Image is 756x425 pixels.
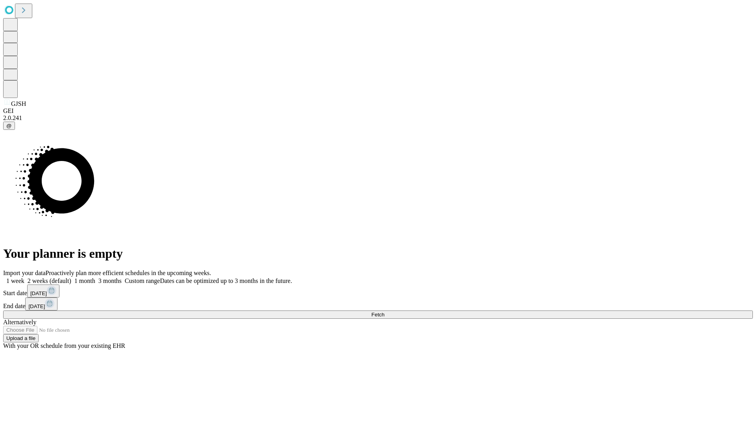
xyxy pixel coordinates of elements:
span: [DATE] [30,290,47,296]
div: GEI [3,107,753,115]
span: 1 week [6,277,24,284]
div: End date [3,297,753,310]
button: Fetch [3,310,753,319]
span: Import your data [3,270,46,276]
span: GJSH [11,100,26,107]
span: Fetch [371,312,384,318]
h1: Your planner is empty [3,246,753,261]
div: 2.0.241 [3,115,753,122]
button: Upload a file [3,334,39,342]
span: With your OR schedule from your existing EHR [3,342,125,349]
span: 1 month [74,277,95,284]
button: [DATE] [27,285,59,297]
span: 3 months [98,277,122,284]
button: @ [3,122,15,130]
span: Dates can be optimized up to 3 months in the future. [160,277,292,284]
button: [DATE] [25,297,57,310]
span: Custom range [125,277,160,284]
span: [DATE] [28,303,45,309]
div: Start date [3,285,753,297]
span: Proactively plan more efficient schedules in the upcoming weeks. [46,270,211,276]
span: 2 weeks (default) [28,277,71,284]
span: Alternatively [3,319,36,325]
span: @ [6,123,12,129]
